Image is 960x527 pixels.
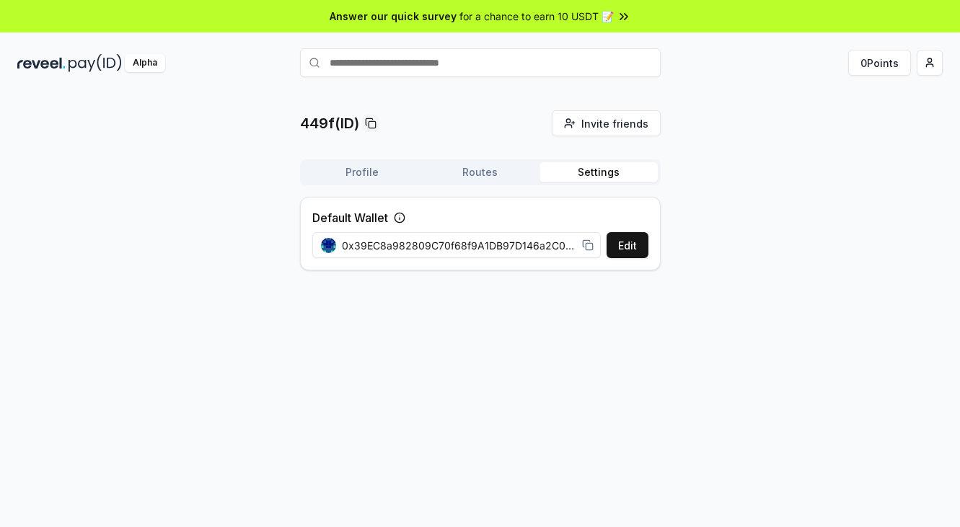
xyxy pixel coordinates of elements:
[581,116,648,131] span: Invite friends
[540,162,658,182] button: Settings
[552,110,661,136] button: Invite friends
[17,54,66,72] img: reveel_dark
[303,162,421,182] button: Profile
[125,54,165,72] div: Alpha
[848,50,911,76] button: 0Points
[342,238,576,253] span: 0x39EC8a982809C70f68f9A1DB97D146a2C0D19Fa5
[300,113,359,133] p: 449f(ID)
[330,9,457,24] span: Answer our quick survey
[421,162,540,182] button: Routes
[459,9,614,24] span: for a chance to earn 10 USDT 📝
[312,209,388,226] label: Default Wallet
[607,232,648,258] button: Edit
[69,54,122,72] img: pay_id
